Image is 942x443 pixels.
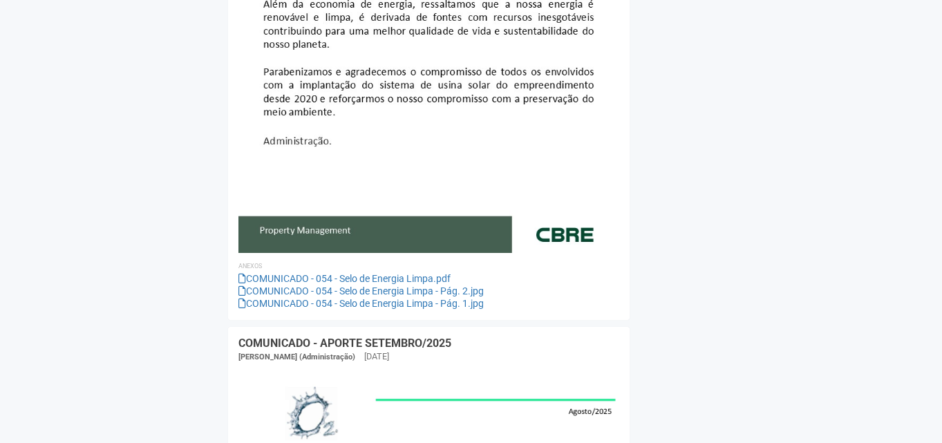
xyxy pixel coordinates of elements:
[238,298,484,309] a: COMUNICADO - 054 - Selo de Energia Limpa - Pág. 1.jpg
[364,350,389,363] div: [DATE]
[238,260,619,272] li: Anexos
[238,273,451,284] a: COMUNICADO - 054 - Selo de Energia Limpa.pdf
[238,285,484,296] a: COMUNICADO - 054 - Selo de Energia Limpa - Pág. 2.jpg
[238,352,355,361] span: [PERSON_NAME] (Administração)
[238,337,451,350] a: COMUNICADO - APORTE SETEMBRO/2025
